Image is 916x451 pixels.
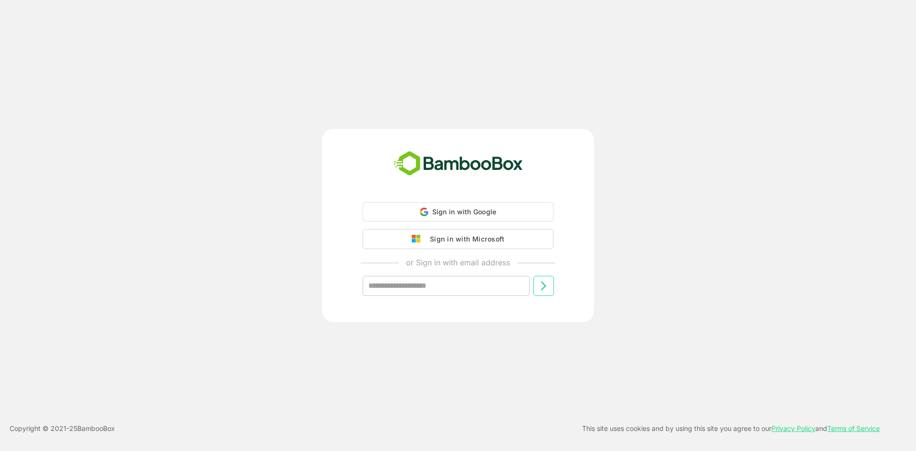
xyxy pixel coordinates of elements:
a: Privacy Policy [771,424,815,432]
p: This site uses cookies and by using this site you agree to our and [582,423,880,434]
div: Sign in with Google [363,202,553,221]
button: Sign in with Microsoft [363,229,553,249]
span: Sign in with Google [432,208,497,216]
a: Terms of Service [827,424,880,432]
p: Copyright © 2021- 25 BambooBox [10,423,115,434]
p: or Sign in with email address [406,257,510,268]
img: google [412,235,425,243]
div: Sign in with Microsoft [425,233,504,245]
img: bamboobox [388,148,528,179]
